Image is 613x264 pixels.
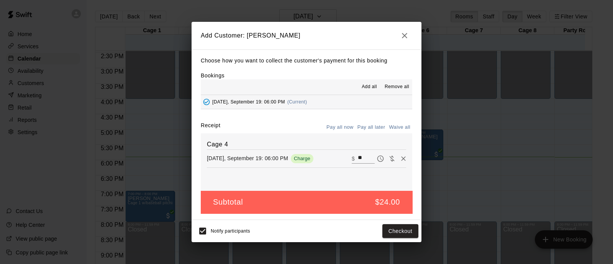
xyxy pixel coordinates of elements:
[385,83,409,91] span: Remove all
[213,197,243,207] h5: Subtotal
[325,121,356,133] button: Pay all now
[362,83,377,91] span: Add all
[211,228,250,234] span: Notify participants
[201,72,225,79] label: Bookings
[207,154,288,162] p: [DATE], September 19: 06:00 PM
[201,95,412,109] button: Added - Collect Payment[DATE], September 19: 06:00 PM(Current)
[387,121,412,133] button: Waive all
[382,224,418,238] button: Checkout
[398,153,409,164] button: Remove
[201,56,412,66] p: Choose how you want to collect the customer's payment for this booking
[375,155,386,161] span: Pay later
[386,155,398,161] span: Waive payment
[356,121,387,133] button: Pay all later
[212,99,285,105] span: [DATE], September 19: 06:00 PM
[207,139,406,149] h6: Cage 4
[201,121,220,133] label: Receipt
[357,81,382,93] button: Add all
[382,81,412,93] button: Remove all
[352,155,355,162] p: $
[287,99,307,105] span: (Current)
[201,96,212,108] button: Added - Collect Payment
[192,22,421,49] h2: Add Customer: [PERSON_NAME]
[375,197,400,207] h5: $24.00
[291,156,313,161] span: Charge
